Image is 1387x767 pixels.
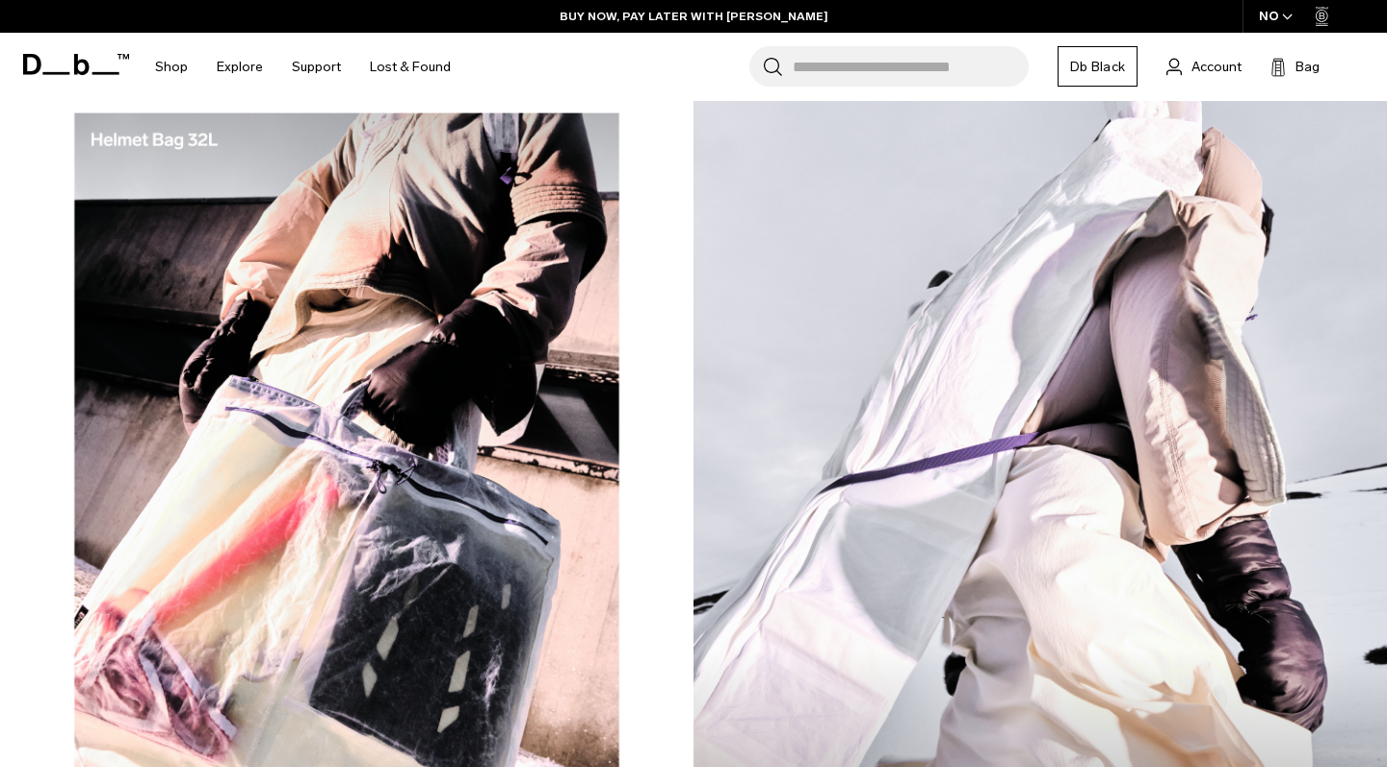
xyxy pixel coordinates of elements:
a: Shop [155,33,188,101]
span: Account [1191,57,1242,77]
a: BUY NOW, PAY LATER WITH [PERSON_NAME] [560,8,828,25]
nav: Main Navigation [141,33,465,101]
a: Lost & Found [370,33,451,101]
a: Support [292,33,341,101]
a: Account [1166,55,1242,78]
a: Explore [217,33,263,101]
button: Bag [1270,55,1320,78]
a: Db Black [1058,46,1138,87]
span: Bag [1295,57,1320,77]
